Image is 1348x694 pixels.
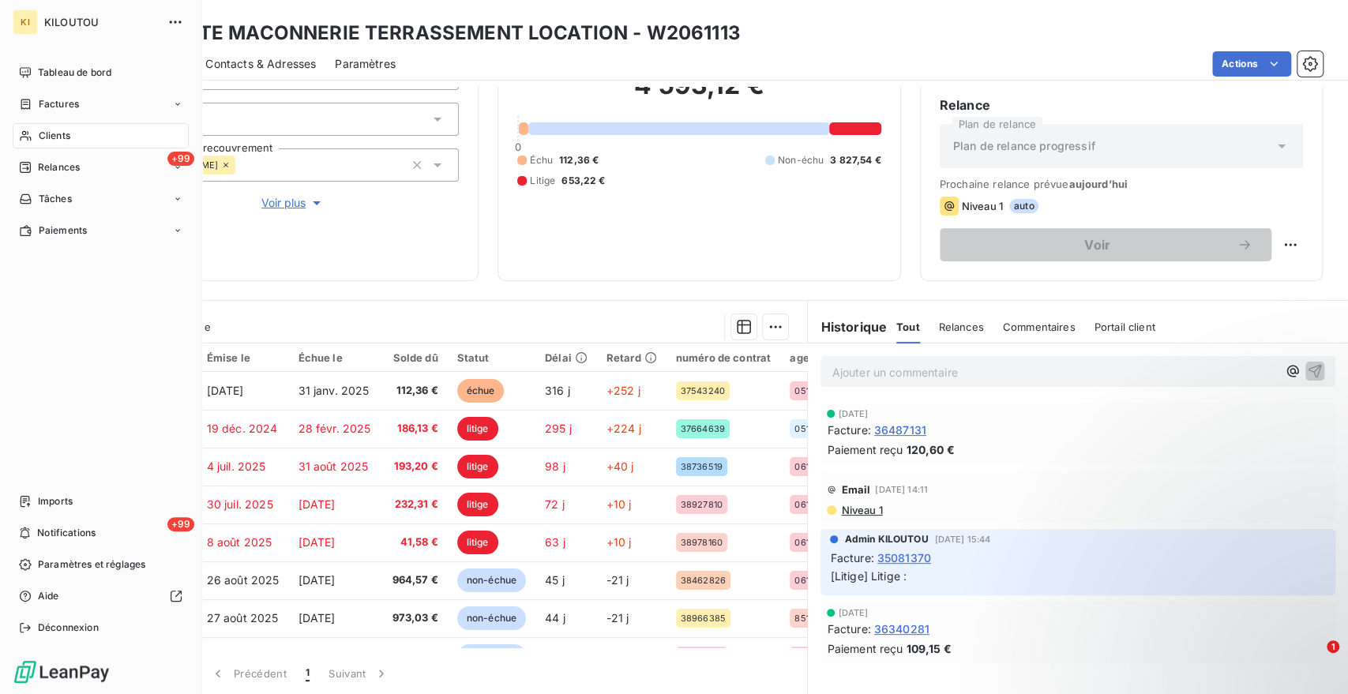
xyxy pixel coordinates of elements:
[38,589,59,603] span: Aide
[794,500,815,509] span: 0613
[298,460,368,473] span: 31 août 2025
[545,611,565,625] span: 44 j
[127,194,459,212] button: Voir plus
[606,573,629,587] span: -21 j
[561,174,605,188] span: 653,22 €
[39,223,87,238] span: Paiements
[389,383,437,399] span: 112,36 €
[1009,199,1039,213] span: auto
[681,500,723,509] span: 38927810
[38,66,111,80] span: Tableau de bord
[39,192,72,206] span: Tâches
[827,621,870,637] span: Facture :
[790,351,828,364] div: agence
[559,153,599,167] span: 112,36 €
[606,384,640,397] span: +252 j
[545,535,565,549] span: 63 j
[877,550,931,566] span: 35081370
[457,493,498,516] span: litige
[296,657,319,690] button: 1
[794,424,815,433] span: 0513
[207,351,280,364] div: Émise le
[167,152,194,166] span: +99
[167,517,194,531] span: +99
[515,141,521,153] span: 0
[830,569,907,583] span: [Litige] Litige :
[38,160,80,174] span: Relances
[13,659,111,685] img: Logo LeanPay
[794,613,815,623] span: 8513
[874,621,929,637] span: 36340281
[827,640,903,657] span: Paiement reçu
[794,386,815,396] span: 0512
[874,422,926,438] span: 36487131
[830,153,881,167] span: 3 827,54 €
[389,351,437,364] div: Solde dû
[205,56,316,72] span: Contacts & Adresses
[298,497,335,511] span: [DATE]
[298,573,335,587] span: [DATE]
[681,613,726,623] span: 38966385
[457,455,498,478] span: litige
[827,441,903,458] span: Paiement reçu
[335,56,396,72] span: Paramètres
[827,422,870,438] span: Facture :
[39,97,79,111] span: Factures
[939,321,984,333] span: Relances
[681,538,723,547] span: 38978160
[808,317,887,336] h6: Historique
[389,459,437,475] span: 193,20 €
[389,421,437,437] span: 186,13 €
[681,386,725,396] span: 37543240
[389,610,437,626] span: 973,03 €
[38,557,145,572] span: Paramètres et réglages
[13,9,38,35] div: KI
[875,485,928,494] span: [DATE] 14:11
[906,640,951,657] span: 109,15 €
[457,644,526,668] span: non-échue
[457,531,498,554] span: litige
[962,200,1003,212] span: Niveau 1
[207,384,244,397] span: [DATE]
[676,351,772,364] div: numéro de contrat
[545,351,588,364] div: Délai
[606,611,629,625] span: -21 j
[457,568,526,592] span: non-échue
[139,19,741,47] h3: SOCIETE MACONNERIE TERRASSEMENT LOCATION - W2061113
[545,384,570,397] span: 316 j
[530,153,553,167] span: Échu
[1032,541,1348,651] iframe: Intercom notifications message
[839,504,882,516] span: Niveau 1
[1327,640,1339,653] span: 1
[940,228,1271,261] button: Voir
[389,497,437,512] span: 232,31 €
[935,535,991,544] span: [DATE] 15:44
[319,657,399,690] button: Suivant
[457,379,505,403] span: échue
[306,666,310,681] span: 1
[389,572,437,588] span: 964,57 €
[207,573,280,587] span: 26 août 2025
[896,321,920,333] span: Tout
[794,462,815,471] span: 0613
[545,422,572,435] span: 295 j
[1212,51,1291,77] button: Actions
[207,460,266,473] span: 4 juil. 2025
[39,129,70,143] span: Clients
[778,153,824,167] span: Non-échu
[207,497,273,511] span: 30 juil. 2025
[606,422,641,435] span: +224 j
[794,538,815,547] span: 0613
[940,96,1303,114] h6: Relance
[457,606,526,630] span: non-échue
[838,608,868,617] span: [DATE]
[207,422,278,435] span: 19 déc. 2024
[389,535,437,550] span: 41,58 €
[261,195,325,211] span: Voir plus
[959,238,1237,251] span: Voir
[235,158,248,172] input: Ajouter une valeur
[207,611,279,625] span: 27 août 2025
[13,583,189,609] a: Aide
[606,351,657,364] div: Retard
[906,441,954,458] span: 120,60 €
